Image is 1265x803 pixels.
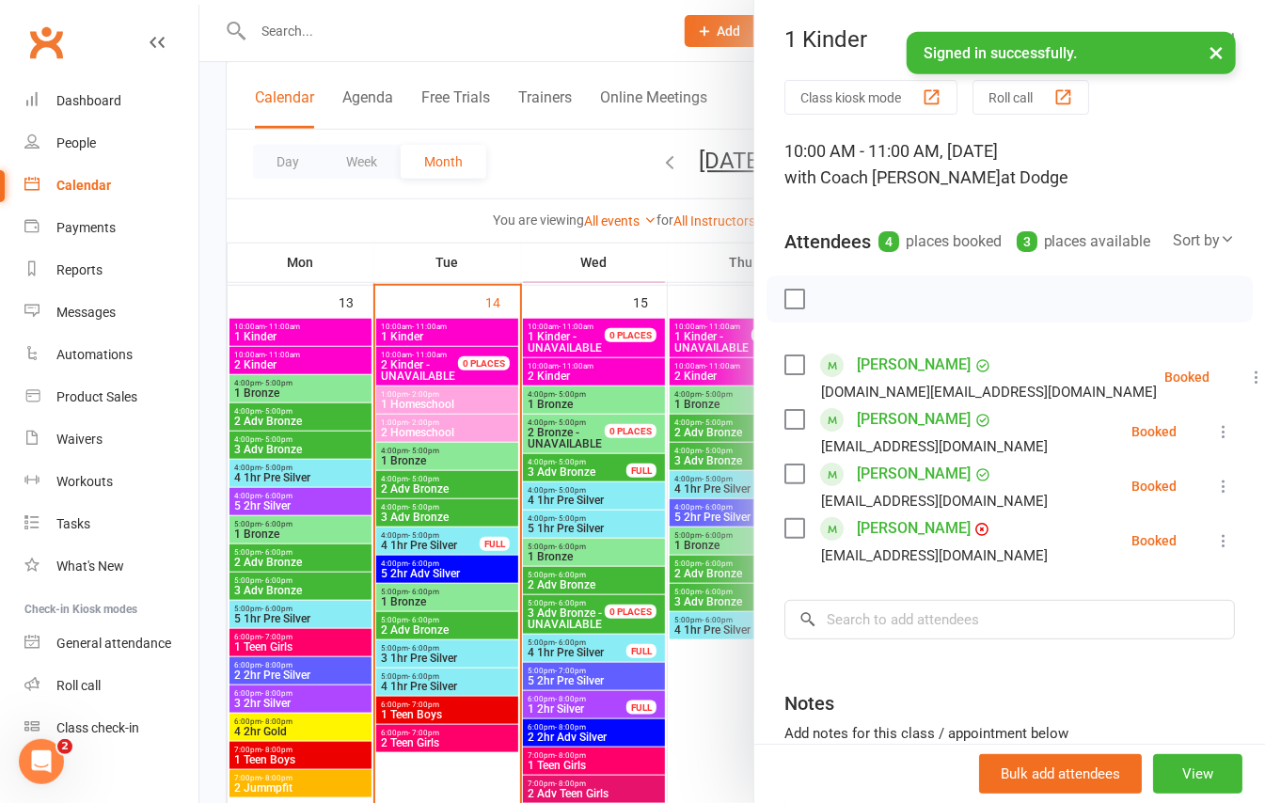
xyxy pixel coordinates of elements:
[784,228,871,255] div: Attendees
[1131,480,1177,493] div: Booked
[56,516,90,531] div: Tasks
[1199,32,1233,72] button: ×
[1017,231,1037,252] div: 3
[1131,534,1177,547] div: Booked
[24,503,198,545] a: Tasks
[56,720,139,735] div: Class check-in
[878,228,1002,255] div: places booked
[56,347,133,362] div: Automations
[23,19,70,66] a: Clubworx
[56,474,113,489] div: Workouts
[1164,370,1210,384] div: Booked
[24,165,198,207] a: Calendar
[57,739,72,754] span: 2
[24,249,198,291] a: Reports
[1173,228,1235,253] div: Sort by
[56,178,111,193] div: Calendar
[56,559,124,574] div: What's New
[857,350,971,380] a: [PERSON_NAME]
[24,334,198,376] a: Automations
[857,404,971,434] a: [PERSON_NAME]
[24,291,198,334] a: Messages
[878,231,899,252] div: 4
[24,461,198,503] a: Workouts
[784,138,1235,191] div: 10:00 AM - 11:00 AM, [DATE]
[56,389,137,404] div: Product Sales
[1001,167,1068,187] span: at Dodge
[19,739,64,784] iframe: Intercom live chat
[1131,425,1177,438] div: Booked
[56,93,121,108] div: Dashboard
[1017,228,1151,255] div: places available
[24,122,198,165] a: People
[24,418,198,461] a: Waivers
[857,513,971,543] a: [PERSON_NAME]
[24,622,198,665] a: General attendance kiosk mode
[979,754,1142,794] button: Bulk add attendees
[821,434,1048,459] div: [EMAIL_ADDRESS][DOMAIN_NAME]
[24,665,198,707] a: Roll call
[821,543,1048,568] div: [EMAIL_ADDRESS][DOMAIN_NAME]
[784,600,1235,639] input: Search to add attendees
[56,305,116,320] div: Messages
[56,432,103,447] div: Waivers
[821,489,1048,513] div: [EMAIL_ADDRESS][DOMAIN_NAME]
[857,459,971,489] a: [PERSON_NAME]
[24,207,198,249] a: Payments
[754,26,1265,53] div: 1 Kinder
[24,376,198,418] a: Product Sales
[24,80,198,122] a: Dashboard
[1153,754,1242,794] button: View
[784,80,957,115] button: Class kiosk mode
[24,545,198,588] a: What's New
[972,80,1089,115] button: Roll call
[56,678,101,693] div: Roll call
[784,167,1001,187] span: with Coach [PERSON_NAME]
[56,135,96,150] div: People
[56,636,171,651] div: General attendance
[24,707,198,749] a: Class kiosk mode
[784,690,834,716] div: Notes
[821,380,1157,404] div: [DOMAIN_NAME][EMAIL_ADDRESS][DOMAIN_NAME]
[924,44,1077,62] span: Signed in successfully.
[56,220,116,235] div: Payments
[56,262,103,277] div: Reports
[784,722,1235,745] div: Add notes for this class / appointment below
